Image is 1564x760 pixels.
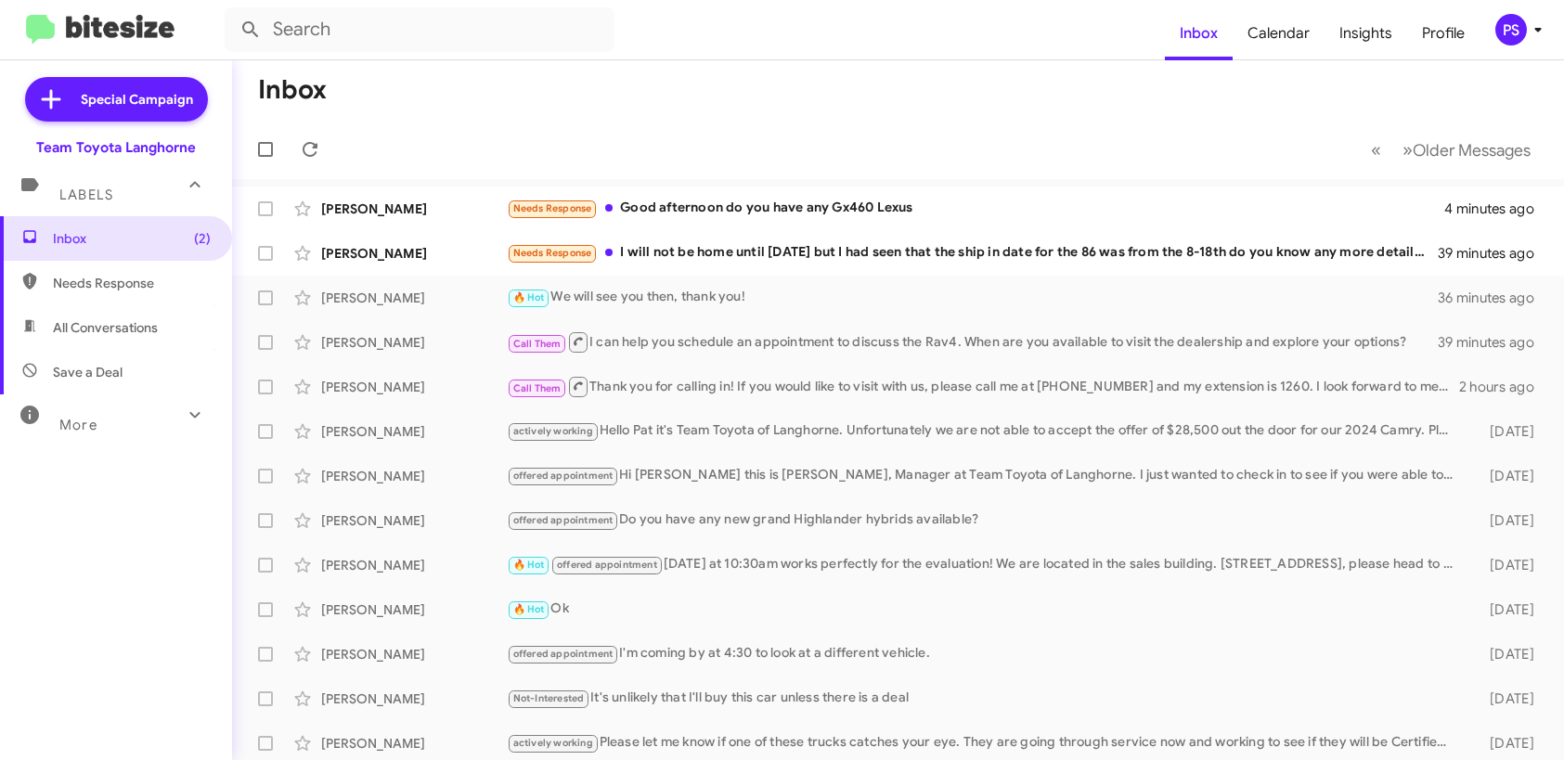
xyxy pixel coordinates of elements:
span: actively working [513,425,593,437]
a: Profile [1407,6,1480,60]
a: Insights [1325,6,1407,60]
div: [PERSON_NAME] [321,378,507,396]
span: Special Campaign [81,90,193,109]
a: Calendar [1233,6,1325,60]
a: Inbox [1165,6,1233,60]
span: Labels [59,187,113,203]
div: [PERSON_NAME] [321,734,507,753]
div: [PERSON_NAME] [321,467,507,485]
div: [PERSON_NAME] [321,244,507,263]
span: 🔥 Hot [513,559,545,571]
div: 4 minutes ago [1444,200,1549,218]
div: Hi [PERSON_NAME] this is [PERSON_NAME], Manager at Team Toyota of Langhorne. I just wanted to che... [507,465,1464,486]
span: offered appointment [557,559,657,571]
span: Older Messages [1413,140,1531,161]
div: Do you have any new grand Highlander hybrids available? [507,509,1464,531]
nav: Page navigation example [1361,131,1542,169]
div: [PERSON_NAME] [321,422,507,441]
span: Needs Response [513,202,592,214]
div: [DATE] [1464,556,1549,574]
div: [DATE] [1464,734,1549,753]
button: PS [1480,14,1544,45]
span: All Conversations [53,318,158,337]
a: Special Campaign [25,77,208,122]
div: [DATE] [1464,511,1549,530]
div: [PERSON_NAME] [321,645,507,663]
div: It's unlikely that I'll buy this car unless there is a deal [507,688,1464,709]
span: Save a Deal [53,363,123,381]
div: [PERSON_NAME] [321,556,507,574]
span: « [1371,138,1381,161]
div: Hello Pat it's Team Toyota of Langhorne. Unfortunately we are not able to accept the offer of $28... [507,420,1464,442]
div: [DATE] [1464,467,1549,485]
span: actively working [513,737,593,749]
div: [DATE] [1464,689,1549,708]
span: (2) [194,229,211,248]
div: PS [1495,14,1527,45]
button: Next [1391,131,1542,169]
div: [DATE] [1464,600,1549,619]
span: Inbox [53,229,211,248]
span: offered appointment [513,648,614,660]
div: [PERSON_NAME] [321,689,507,708]
span: More [59,417,97,433]
span: Needs Response [513,247,592,259]
div: I can help you schedule an appointment to discuss the Rav4. When are you available to visit the d... [507,330,1438,354]
div: 39 minutes ago [1438,333,1549,352]
div: Ok [507,599,1464,620]
div: Team Toyota Langhorne [36,138,196,157]
button: Previous [1360,131,1392,169]
div: I'm coming by at 4:30 to look at a different vehicle. [507,643,1464,664]
span: offered appointment [513,514,614,526]
div: [PERSON_NAME] [321,289,507,307]
div: 36 minutes ago [1438,289,1549,307]
span: Not-Interested [513,692,585,704]
div: [PERSON_NAME] [321,200,507,218]
span: » [1402,138,1413,161]
div: I will not be home until [DATE] but I had seen that the ship in date for the 86 was from the 8-18... [507,242,1438,264]
span: Needs Response [53,274,211,292]
div: [PERSON_NAME] [321,600,507,619]
span: Call Them [513,338,562,350]
div: Thank you for calling in! If you would like to visit with us, please call me at [PHONE_NUMBER] an... [507,375,1459,398]
div: We will see you then, thank you! [507,287,1438,308]
div: Please let me know if one of these trucks catches your eye. They are going through service now an... [507,732,1464,754]
span: offered appointment [513,470,614,482]
div: Good afternoon do you have any Gx460 Lexus [507,198,1444,219]
div: [PERSON_NAME] [321,333,507,352]
div: [DATE] at 10:30am works perfectly for the evaluation! We are located in the sales building. [STRE... [507,554,1464,575]
span: 🔥 Hot [513,291,545,303]
h1: Inbox [258,75,327,105]
div: [DATE] [1464,422,1549,441]
div: [PERSON_NAME] [321,511,507,530]
span: Call Them [513,382,562,394]
input: Search [225,7,614,52]
span: 🔥 Hot [513,603,545,615]
div: [DATE] [1464,645,1549,663]
div: 39 minutes ago [1438,244,1549,263]
div: 2 hours ago [1459,378,1549,396]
